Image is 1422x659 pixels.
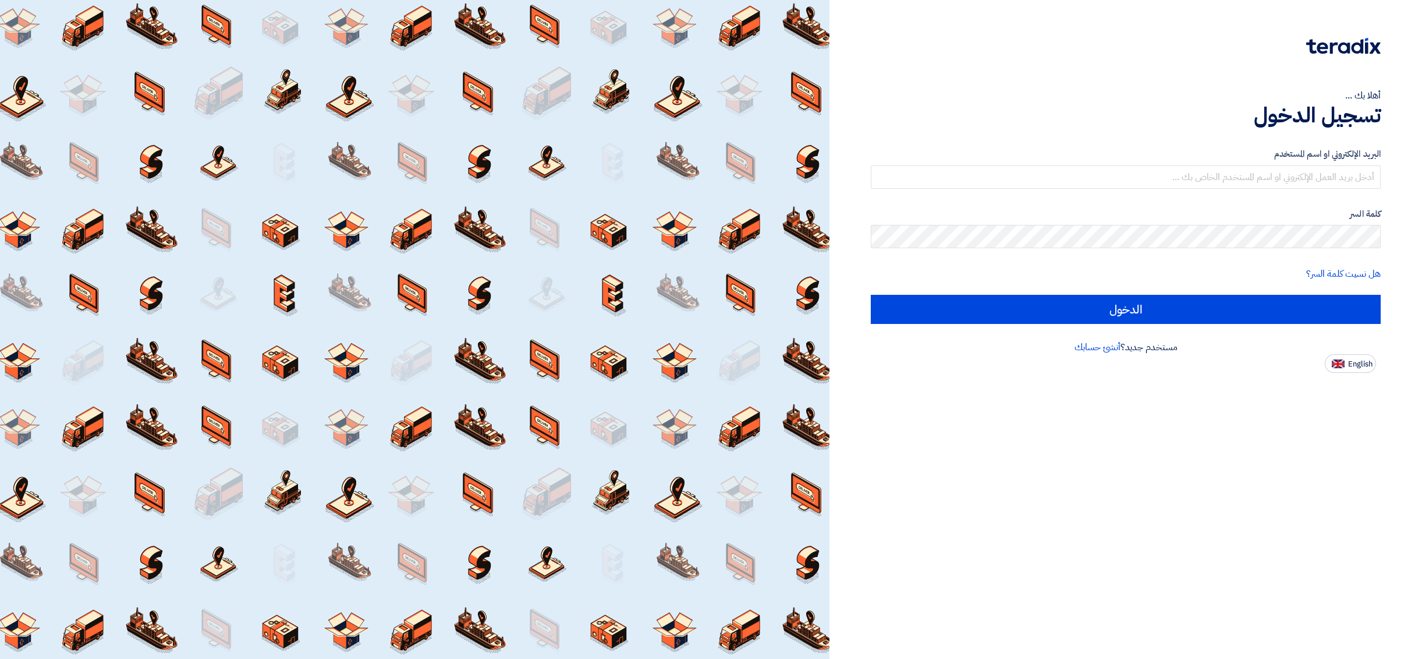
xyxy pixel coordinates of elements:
[1332,360,1345,368] img: en-US.png
[1306,38,1381,54] img: Teradix logo
[871,207,1381,221] label: كلمة السر
[871,147,1381,161] label: البريد الإلكتروني او اسم المستخدم
[871,103,1381,128] h1: تسجيل الدخول
[871,295,1381,324] input: الدخول
[871,340,1381,354] div: مستخدم جديد؟
[1348,360,1373,368] span: English
[871,89,1381,103] div: أهلا بك ...
[1325,354,1376,373] button: English
[871,165,1381,189] input: أدخل بريد العمل الإلكتروني او اسم المستخدم الخاص بك ...
[1306,267,1381,281] a: هل نسيت كلمة السر؟
[1075,340,1120,354] a: أنشئ حسابك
